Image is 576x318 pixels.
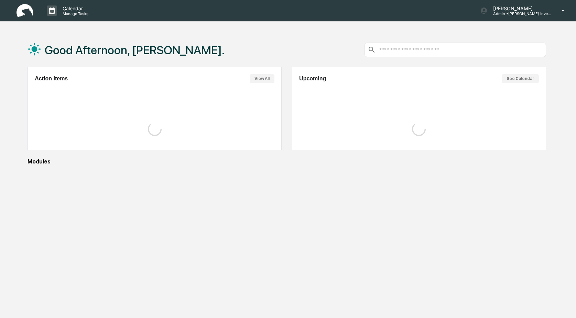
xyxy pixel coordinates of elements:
[17,4,33,18] img: logo
[250,74,274,83] button: View All
[488,5,552,11] p: [PERSON_NAME]
[45,43,225,57] h1: Good Afternoon, [PERSON_NAME].
[35,76,68,82] h2: Action Items
[488,11,552,16] p: Admin • [PERSON_NAME] Investments, LLC
[299,76,326,82] h2: Upcoming
[502,74,539,83] button: See Calendar
[57,11,92,16] p: Manage Tasks
[28,158,546,165] div: Modules
[57,5,92,11] p: Calendar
